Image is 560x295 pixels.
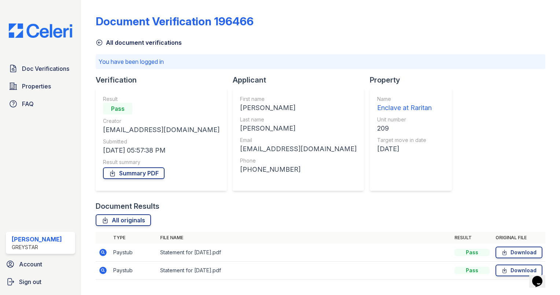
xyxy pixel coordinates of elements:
td: Statement for [DATE].pdf [157,244,452,262]
a: Name Enclave at Raritan [377,95,432,113]
span: Doc Verifications [22,64,69,73]
div: 209 [377,123,432,134]
div: Pass [103,103,132,114]
div: [EMAIL_ADDRESS][DOMAIN_NAME] [240,144,357,154]
p: You have been logged in [99,57,542,66]
div: Document Verification 196466 [96,15,254,28]
iframe: chat widget [529,266,553,288]
div: Name [377,95,432,103]
div: First name [240,95,357,103]
div: Property [370,75,458,85]
span: Sign out [19,277,41,286]
div: Pass [454,249,490,256]
th: Original file [493,232,545,244]
div: [DATE] 05:57:38 PM [103,145,220,156]
a: Properties [6,79,75,94]
a: Doc Verifications [6,61,75,76]
div: Greystar [12,244,62,251]
a: Summary PDF [103,167,165,179]
div: [PERSON_NAME] [240,103,357,113]
a: Sign out [3,274,78,289]
div: Submitted [103,138,220,145]
th: Type [110,232,157,244]
a: Account [3,257,78,272]
div: Enclave at Raritan [377,103,432,113]
div: Result [103,95,220,103]
div: Creator [103,117,220,125]
div: Target move in date [377,136,432,144]
div: [PHONE_NUMBER] [240,164,357,175]
span: Account [19,260,42,269]
div: [PERSON_NAME] [12,235,62,244]
td: Paystub [110,262,157,280]
a: All document verifications [96,38,182,47]
div: Result summary [103,159,220,166]
a: Download [495,247,542,258]
div: Verification [96,75,233,85]
div: Applicant [233,75,370,85]
div: [EMAIL_ADDRESS][DOMAIN_NAME] [103,125,220,135]
th: File name [157,232,452,244]
div: Phone [240,157,357,164]
div: Last name [240,116,357,123]
a: Download [495,265,542,276]
div: Email [240,136,357,144]
img: CE_Logo_Blue-a8612792a0a2168367f1c8372b55b34899dd931a85d93a1a3d3e32e68fde9ad4.png [3,23,78,38]
td: Paystub [110,244,157,262]
span: Properties [22,82,51,91]
span: FAQ [22,99,34,108]
td: Statement for [DATE].pdf [157,262,452,280]
th: Result [452,232,493,244]
a: FAQ [6,96,75,111]
div: [DATE] [377,144,432,154]
a: All originals [96,214,151,226]
div: Pass [454,267,490,274]
div: Document Results [96,201,159,211]
div: Unit number [377,116,432,123]
div: [PERSON_NAME] [240,123,357,134]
